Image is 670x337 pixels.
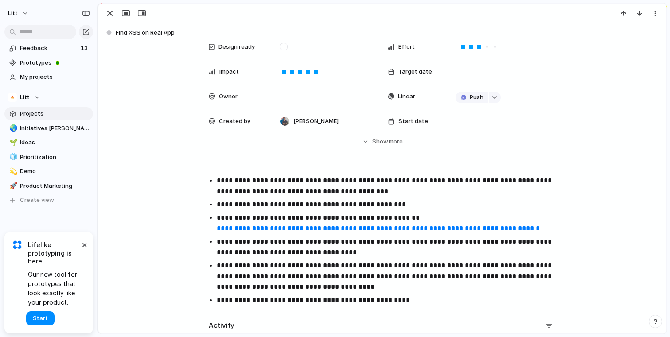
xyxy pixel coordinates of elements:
div: 🌏 [9,123,16,133]
span: Ideas [20,138,90,147]
span: Our new tool for prototypes that look exactly like your product. [28,270,80,307]
button: Find XSS on Real App [102,26,662,40]
span: Feedback [20,44,78,53]
a: 🌏Initiatives [PERSON_NAME] [4,122,93,135]
span: Effort [398,43,415,51]
span: Litt [20,93,30,102]
div: 💫 [9,167,16,177]
a: Feedback13 [4,42,93,55]
span: Product Marketing [20,182,90,190]
a: 🧊Prioritization [4,151,93,164]
span: Target date [398,67,432,76]
span: Projects [20,109,90,118]
button: Push [456,92,488,103]
span: Start date [398,117,428,126]
a: 💫Demo [4,165,93,178]
span: Initiatives [PERSON_NAME] [20,124,90,133]
h2: Activity [209,321,234,331]
button: Showmore [209,134,556,150]
div: 🧊 [9,152,16,162]
div: 🚀 [9,181,16,191]
button: 🧊 [8,153,17,162]
span: Linear [398,92,415,101]
a: Prototypes [4,56,93,70]
button: 🌏 [8,124,17,133]
button: Dismiss [79,239,90,250]
a: My projects [4,70,93,84]
button: Start [26,311,55,325]
span: Push [470,93,483,102]
span: [PERSON_NAME] [293,117,339,126]
button: 🚀 [8,182,17,190]
a: Projects [4,107,93,120]
span: My projects [20,73,90,81]
button: 💫 [8,167,17,176]
span: Prototypes [20,58,90,67]
span: more [389,137,403,146]
div: 🌱 [9,138,16,148]
span: 13 [81,44,90,53]
span: Lifelike prototyping is here [28,241,80,265]
span: Design ready [218,43,255,51]
span: Create view [20,196,54,205]
a: 🚀Product Marketing [4,179,93,193]
span: Litt [8,9,18,18]
button: 🌱 [8,138,17,147]
a: 🌱Ideas [4,136,93,149]
span: Demo [20,167,90,176]
button: Litt [4,6,33,20]
button: Litt [4,91,93,104]
span: Prioritization [20,153,90,162]
button: Create view [4,194,93,207]
span: Start [33,314,48,323]
span: Impact [219,67,239,76]
span: Created by [219,117,250,126]
span: Show [372,137,388,146]
span: Find XSS on Real App [116,28,662,37]
span: Owner [219,92,238,101]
